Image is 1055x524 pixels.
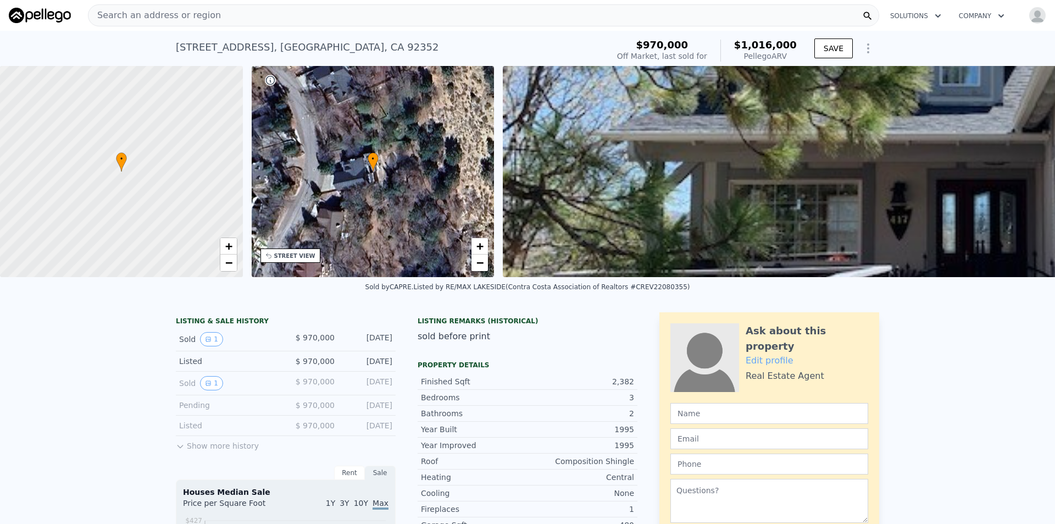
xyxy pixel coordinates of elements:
[670,454,868,475] input: Phone
[746,369,824,383] div: Real Estate Agent
[200,332,223,346] button: View historical data
[274,252,315,260] div: STREET VIEW
[354,499,368,508] span: 10Y
[527,440,634,451] div: 1995
[421,440,527,451] div: Year Improved
[9,8,71,23] img: Pellego
[527,472,634,483] div: Central
[527,424,634,435] div: 1995
[179,376,277,390] div: Sold
[527,408,634,419] div: 2
[296,421,335,430] span: $ 970,000
[296,377,335,386] span: $ 970,000
[636,39,688,51] span: $970,000
[343,356,392,367] div: [DATE]
[734,39,797,51] span: $1,016,000
[225,239,232,253] span: +
[183,487,388,498] div: Houses Median Sale
[950,6,1013,26] button: Company
[527,488,634,499] div: None
[368,152,379,172] div: •
[881,6,950,26] button: Solutions
[421,456,527,467] div: Roof
[343,376,392,390] div: [DATE]
[334,466,365,480] div: Rent
[179,356,277,367] div: Listed
[617,51,707,62] div: Off Market, last sold for
[476,239,484,253] span: +
[471,255,488,271] a: Zoom out
[1029,7,1046,24] img: avatar
[176,40,439,55] div: [STREET_ADDRESS] , [GEOGRAPHIC_DATA] , CA 92352
[476,256,484,269] span: −
[670,403,868,424] input: Name
[343,332,392,346] div: [DATE]
[373,499,388,510] span: Max
[343,400,392,411] div: [DATE]
[418,330,637,343] div: sold before print
[365,466,396,480] div: Sale
[421,472,527,483] div: Heating
[734,51,797,62] div: Pellego ARV
[471,238,488,255] a: Zoom in
[296,333,335,342] span: $ 970,000
[200,376,223,390] button: View historical data
[220,238,237,255] a: Zoom in
[176,436,259,451] button: Show more history
[326,499,335,508] span: 1Y
[179,400,277,411] div: Pending
[670,428,868,449] input: Email
[176,317,396,328] div: LISTING & SALE HISTORY
[421,504,527,515] div: Fireplaces
[527,376,634,387] div: 2,382
[421,392,527,403] div: Bedrooms
[296,401,335,410] span: $ 970,000
[343,420,392,431] div: [DATE]
[421,488,527,499] div: Cooling
[746,323,868,354] div: Ask about this property
[183,498,286,515] div: Price per Square Foot
[421,408,527,419] div: Bathrooms
[857,37,879,59] button: Show Options
[421,424,527,435] div: Year Built
[814,38,853,58] button: SAVE
[527,456,634,467] div: Composition Shingle
[179,332,277,346] div: Sold
[116,152,127,172] div: •
[746,355,793,366] a: Edit profile
[527,504,634,515] div: 1
[368,154,379,164] span: •
[414,283,690,291] div: Listed by RE/MAX LAKESIDE (Contra Costa Association of Realtors #CREV22080355)
[88,9,221,22] span: Search an address or region
[418,361,637,369] div: Property details
[527,392,634,403] div: 3
[296,357,335,366] span: $ 970,000
[340,499,349,508] span: 3Y
[220,255,237,271] a: Zoom out
[116,154,127,164] span: •
[418,317,637,326] div: Listing Remarks (Historical)
[179,420,277,431] div: Listed
[225,256,232,269] span: −
[421,376,527,387] div: Finished Sqft
[365,283,414,291] div: Sold by CAPRE .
